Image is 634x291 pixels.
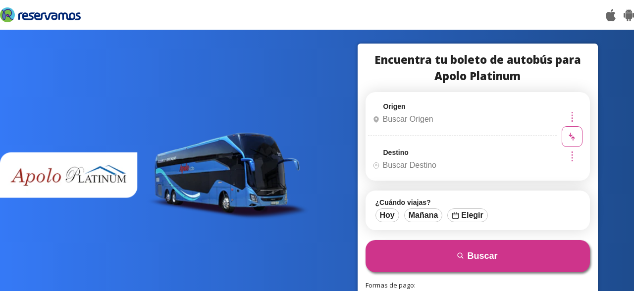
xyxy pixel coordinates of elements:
[366,51,590,84] h1: Encuentra tu boleto de autobús para Apolo Platinum
[383,148,409,156] label: Destino
[366,281,590,291] p: Formas de pago:
[369,107,554,132] input: Buscar Origen
[606,9,616,21] img: App Store
[366,240,590,272] button: Buscar
[624,9,634,21] img: Play Store
[383,102,406,110] label: Origen
[375,208,399,222] button: Hoy
[375,198,580,206] label: ¿Cuándo viajas?
[369,153,554,178] input: Buscar Destino
[404,208,443,222] button: Mañana
[447,208,487,222] button: Elegir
